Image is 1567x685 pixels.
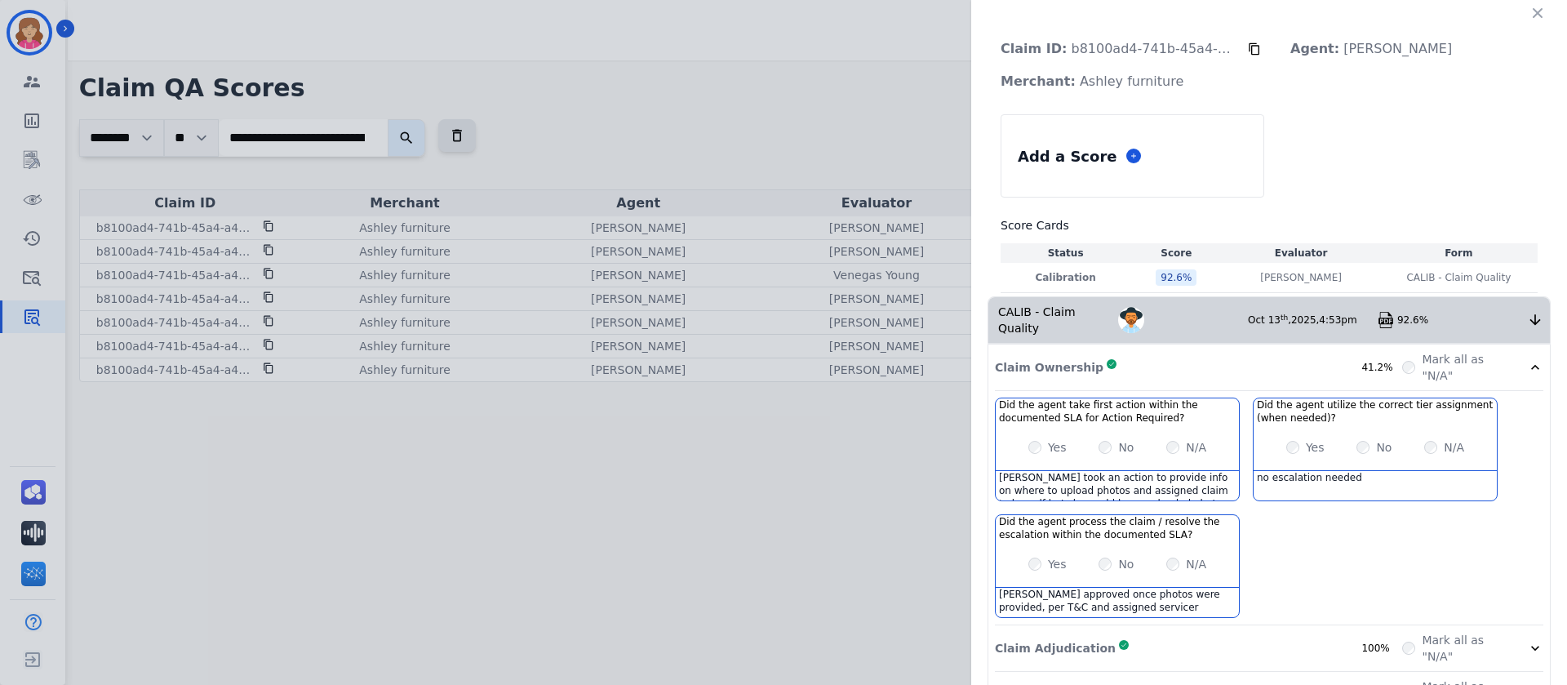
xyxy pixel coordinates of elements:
[1277,33,1465,65] p: [PERSON_NAME]
[996,471,1239,500] div: [PERSON_NAME] took an action to provide info on where to upload photos and assigned claim to hers...
[1186,556,1206,572] label: N/A
[988,65,1196,98] p: Ashley furniture
[1001,73,1076,89] strong: Merchant:
[988,297,1118,343] div: CALIB - Claim Quality
[1290,41,1339,56] strong: Agent:
[1048,439,1067,456] label: Yes
[1361,642,1402,655] div: 100%
[1281,314,1288,322] sup: th
[1118,556,1134,572] label: No
[999,515,1236,541] h3: Did the agent process the claim / resolve the escalation within the documented SLA?
[1422,351,1507,384] label: Mark all as "N/A"
[1186,439,1206,456] label: N/A
[1380,243,1538,263] th: Form
[1257,398,1494,425] h3: Did the agent utilize the correct tier assignment (when needed)?
[996,588,1239,617] div: [PERSON_NAME] approved once photos were provided, per T&C and assigned servicer
[1254,471,1497,500] div: no escalation needed
[988,33,1248,65] p: b8100ad4-741b-45a4-a4d7-5f668de04e32
[1118,439,1134,456] label: No
[1118,307,1144,333] img: Avatar
[1248,314,1378,327] div: Oct 13 , 2025 ,
[1048,556,1067,572] label: Yes
[1319,314,1356,326] span: 4:53pm
[1361,361,1402,374] div: 41.2%
[1422,632,1507,665] label: Mark all as "N/A"
[1004,271,1127,284] p: Calibration
[1378,312,1394,328] img: qa-pdf.svg
[1306,439,1325,456] label: Yes
[1156,269,1196,286] div: 92.6 %
[1001,41,1067,56] strong: Claim ID:
[1376,439,1392,456] label: No
[1406,271,1511,284] span: CALIB - Claim Quality
[1001,217,1538,234] h3: Score Cards
[995,640,1116,656] p: Claim Adjudication
[1222,243,1379,263] th: Evaluator
[1444,439,1464,456] label: N/A
[1397,314,1527,327] div: 92.6%
[1260,271,1342,284] p: [PERSON_NAME]
[1001,243,1130,263] th: Status
[1014,142,1120,171] div: Add a Score
[995,359,1103,376] p: Claim Ownership
[1130,243,1222,263] th: Score
[999,398,1236,425] h3: Did the agent take first action within the documented SLA for Action Required?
